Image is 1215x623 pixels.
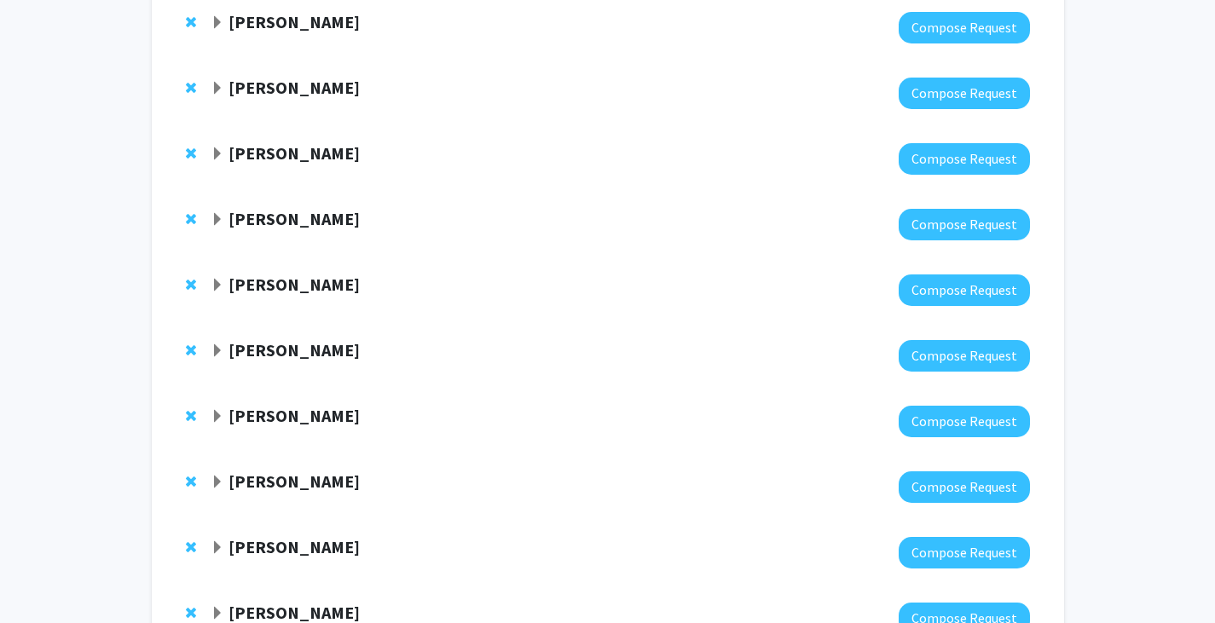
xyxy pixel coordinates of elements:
[186,15,196,29] span: Remove Leah Dodson from bookmarks
[229,274,360,295] strong: [PERSON_NAME]
[899,537,1030,568] button: Compose Request to Yasmeen Faroqi-Shah
[211,147,224,161] span: Expand Peter Murrell Bookmark
[211,476,224,489] span: Expand Joseph Dien Bookmark
[186,606,196,620] span: Remove Hilary Bierman from bookmarks
[899,78,1030,109] button: Compose Request to Amy Billing
[186,81,196,95] span: Remove Amy Billing from bookmarks
[229,405,360,426] strong: [PERSON_NAME]
[899,209,1030,240] button: Compose Request to Alexander Shackman
[229,77,360,98] strong: [PERSON_NAME]
[899,143,1030,175] button: Compose Request to Peter Murrell
[186,147,196,160] span: Remove Peter Murrell from bookmarks
[211,541,224,555] span: Expand Yasmeen Faroqi-Shah Bookmark
[211,213,224,227] span: Expand Alexander Shackman Bookmark
[899,12,1030,43] button: Compose Request to Leah Dodson
[229,470,360,492] strong: [PERSON_NAME]
[229,142,360,164] strong: [PERSON_NAME]
[211,607,224,620] span: Expand Hilary Bierman Bookmark
[211,344,224,358] span: Expand Jeffery Klauda Bookmark
[211,16,224,30] span: Expand Leah Dodson Bookmark
[186,409,196,423] span: Remove Jeremy Purcell from bookmarks
[186,212,196,226] span: Remove Alexander Shackman from bookmarks
[229,339,360,361] strong: [PERSON_NAME]
[186,278,196,291] span: Remove Daniel Serrano from bookmarks
[186,475,196,488] span: Remove Joseph Dien from bookmarks
[211,82,224,95] span: Expand Amy Billing Bookmark
[229,536,360,557] strong: [PERSON_NAME]
[229,208,360,229] strong: [PERSON_NAME]
[899,340,1030,372] button: Compose Request to Jeffery Klauda
[899,406,1030,437] button: Compose Request to Jeremy Purcell
[211,279,224,292] span: Expand Daniel Serrano Bookmark
[186,343,196,357] span: Remove Jeffery Klauda from bookmarks
[229,11,360,32] strong: [PERSON_NAME]
[899,471,1030,503] button: Compose Request to Joseph Dien
[211,410,224,424] span: Expand Jeremy Purcell Bookmark
[229,602,360,623] strong: [PERSON_NAME]
[899,274,1030,306] button: Compose Request to Daniel Serrano
[13,546,72,610] iframe: Chat
[186,540,196,554] span: Remove Yasmeen Faroqi-Shah from bookmarks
